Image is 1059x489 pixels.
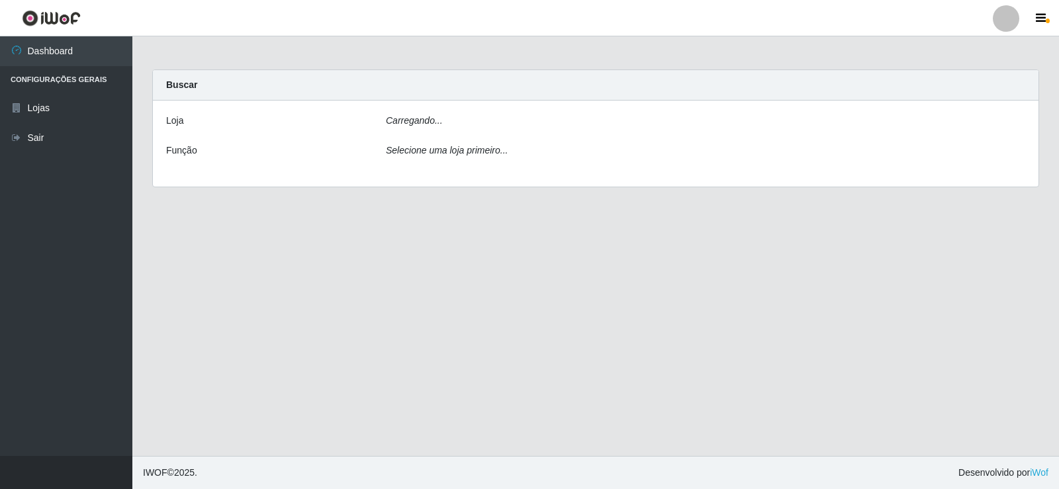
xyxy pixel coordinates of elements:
[143,466,197,480] span: © 2025 .
[386,145,508,156] i: Selecione uma loja primeiro...
[143,467,167,478] span: IWOF
[22,10,81,26] img: CoreUI Logo
[166,79,197,90] strong: Buscar
[166,114,183,128] label: Loja
[1030,467,1048,478] a: iWof
[386,115,443,126] i: Carregando...
[166,144,197,157] label: Função
[958,466,1048,480] span: Desenvolvido por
